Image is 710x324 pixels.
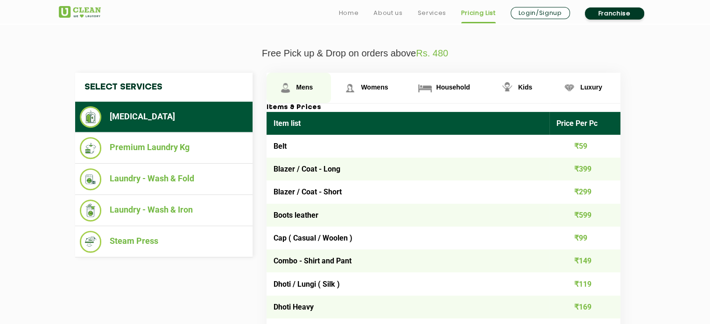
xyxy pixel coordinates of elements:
[296,83,313,91] span: Mens
[59,48,652,59] p: Free Pick up & Drop on orders above
[361,83,388,91] span: Womens
[511,7,570,19] a: Login/Signup
[518,83,532,91] span: Kids
[417,80,433,96] img: Household
[549,112,620,135] th: Price Per Pc
[267,296,550,318] td: Dhoti Heavy
[267,249,550,272] td: Combo - Shirt and Pant
[549,135,620,158] td: ₹59
[549,180,620,203] td: ₹299
[436,83,470,91] span: Household
[549,296,620,318] td: ₹169
[267,135,550,158] td: Belt
[416,48,448,58] span: Rs. 480
[80,168,102,190] img: Laundry - Wash & Fold
[461,7,496,19] a: Pricing List
[267,272,550,295] td: Dhoti / Lungi ( Silk )
[585,7,644,20] a: Franchise
[267,103,620,112] h3: Items & Prices
[580,83,602,91] span: Luxury
[549,272,620,295] td: ₹119
[75,73,253,102] h4: Select Services
[267,227,550,249] td: Cap ( Casual / Woolen )
[417,7,446,19] a: Services
[267,204,550,227] td: Boots leather
[80,168,248,190] li: Laundry - Wash & Fold
[267,112,550,135] th: Item list
[499,80,515,96] img: Kids
[80,106,102,128] img: Dry Cleaning
[561,80,577,96] img: Luxury
[373,7,402,19] a: About us
[267,158,550,180] td: Blazer / Coat - Long
[80,200,102,221] img: Laundry - Wash & Iron
[267,180,550,203] td: Blazer / Coat - Short
[80,137,248,159] li: Premium Laundry Kg
[80,231,102,253] img: Steam Press
[549,227,620,249] td: ₹99
[549,249,620,272] td: ₹149
[59,6,101,18] img: UClean Laundry and Dry Cleaning
[549,158,620,180] td: ₹399
[549,204,620,227] td: ₹599
[80,137,102,159] img: Premium Laundry Kg
[339,7,359,19] a: Home
[342,80,358,96] img: Womens
[80,231,248,253] li: Steam Press
[80,200,248,221] li: Laundry - Wash & Iron
[80,106,248,128] li: [MEDICAL_DATA]
[277,80,294,96] img: Mens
